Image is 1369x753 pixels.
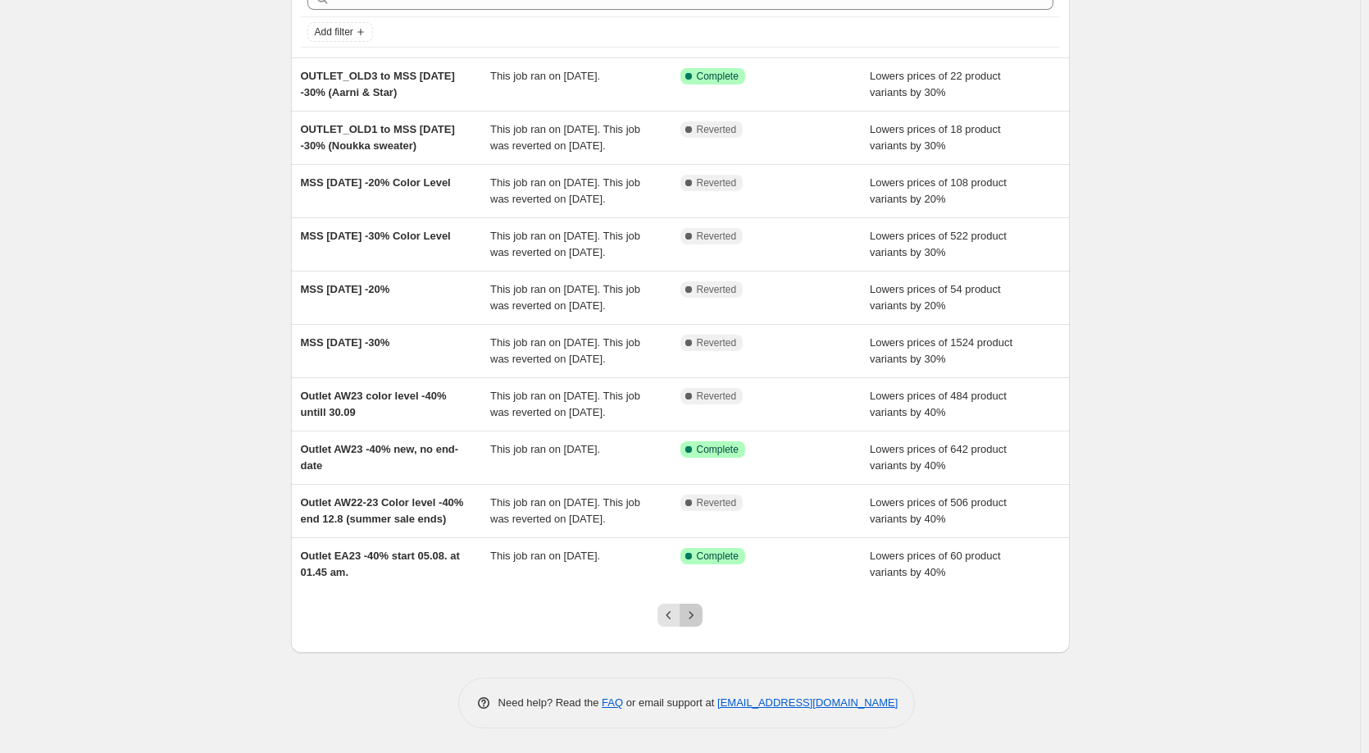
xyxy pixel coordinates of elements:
span: MSS [DATE] -20% Color Level [301,176,451,189]
span: Lowers prices of 18 product variants by 30% [870,123,1001,152]
span: This job ran on [DATE]. This job was reverted on [DATE]. [490,176,640,205]
span: OUTLET_OLD1 to MSS [DATE] -30% (Noukka sweater) [301,123,455,152]
span: Outlet EA23 -40% start 05.08. at 01.45 am. [301,550,460,578]
span: This job ran on [DATE]. [490,443,600,455]
span: This job ran on [DATE]. This job was reverted on [DATE]. [490,283,640,312]
span: Reverted [697,176,737,189]
span: Lowers prices of 54 product variants by 20% [870,283,1001,312]
a: FAQ [602,696,623,709]
span: Lowers prices of 60 product variants by 40% [870,550,1001,578]
span: Complete [697,70,739,83]
span: Reverted [697,230,737,243]
span: Need help? Read the [498,696,603,709]
button: Add filter [307,22,373,42]
span: Lowers prices of 22 product variants by 30% [870,70,1001,98]
span: Reverted [697,336,737,349]
span: Reverted [697,390,737,403]
span: Outlet AW22-23 Color level -40% end 12.8 (summer sale ends) [301,496,464,525]
span: This job ran on [DATE]. [490,550,600,562]
span: Reverted [697,283,737,296]
span: This job ran on [DATE]. This job was reverted on [DATE]. [490,336,640,365]
span: MSS [DATE] -30% [301,336,390,349]
span: Lowers prices of 108 product variants by 20% [870,176,1007,205]
span: Outlet AW23 color level -40% untill 30.09 [301,390,447,418]
nav: Pagination [657,604,703,627]
span: Lowers prices of 1524 product variants by 30% [870,336,1012,365]
span: Reverted [697,496,737,509]
span: This job ran on [DATE]. [490,70,600,82]
span: Lowers prices of 484 product variants by 40% [870,390,1007,418]
span: Lowers prices of 642 product variants by 40% [870,443,1007,472]
span: Outlet AW23 -40% new, no end-date [301,443,459,472]
span: Lowers prices of 506 product variants by 40% [870,496,1007,525]
span: Complete [697,443,739,456]
span: Reverted [697,123,737,136]
span: Lowers prices of 522 product variants by 30% [870,230,1007,258]
button: Previous [657,604,680,627]
span: This job ran on [DATE]. This job was reverted on [DATE]. [490,390,640,418]
span: MSS [DATE] -20% [301,283,390,295]
span: MSS [DATE] -30% Color Level [301,230,451,242]
span: Complete [697,550,739,563]
span: or email support at [623,696,717,709]
button: Next [680,604,703,627]
span: This job ran on [DATE]. This job was reverted on [DATE]. [490,123,640,152]
span: OUTLET_OLD3 to MSS [DATE] -30% (Aarni & Star) [301,70,455,98]
a: [EMAIL_ADDRESS][DOMAIN_NAME] [717,696,898,709]
span: Add filter [315,25,353,39]
span: This job ran on [DATE]. This job was reverted on [DATE]. [490,496,640,525]
span: This job ran on [DATE]. This job was reverted on [DATE]. [490,230,640,258]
